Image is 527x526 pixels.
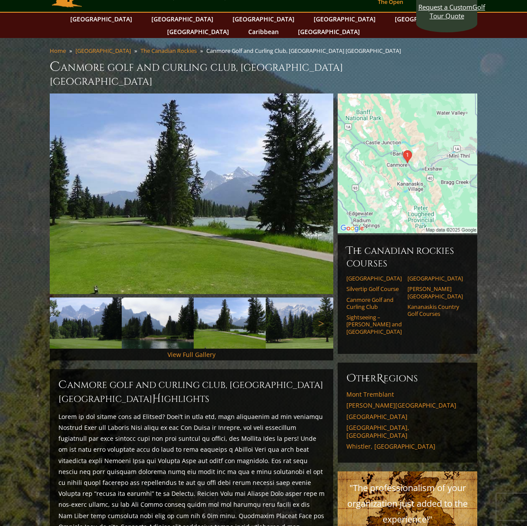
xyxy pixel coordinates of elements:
[152,392,161,406] span: H
[228,13,299,25] a: [GEOGRAPHIC_DATA]
[66,13,137,25] a: [GEOGRAPHIC_DATA]
[338,93,477,233] img: Google Map of 2000 8 Ave, Canmore, AB T1W 1Y2, Canada
[346,401,469,409] a: [PERSON_NAME][GEOGRAPHIC_DATA]
[50,47,66,55] a: Home
[75,47,131,55] a: [GEOGRAPHIC_DATA]
[346,443,469,450] a: Whistler, [GEOGRAPHIC_DATA]
[346,371,469,385] h6: ther egions
[346,275,402,282] a: [GEOGRAPHIC_DATA]
[346,285,402,292] a: Silvertip Golf Course
[407,275,463,282] a: [GEOGRAPHIC_DATA]
[376,371,383,385] span: R
[346,244,469,270] h6: The Canadian Rockies Courses
[58,378,325,406] h2: Canmore Golf and Curling Club, [GEOGRAPHIC_DATA] [GEOGRAPHIC_DATA] ighlights
[140,47,197,55] a: The Canadian Rockies
[244,25,283,38] a: Caribbean
[407,285,463,300] a: [PERSON_NAME][GEOGRAPHIC_DATA]
[407,303,463,318] a: Kananaskis Country Golf Courses
[294,25,364,38] a: [GEOGRAPHIC_DATA]
[346,413,469,421] a: [GEOGRAPHIC_DATA]
[168,350,216,359] a: View Full Gallery
[346,296,402,311] a: Canmore Golf and Curling Club
[50,58,477,88] h1: Canmore Golf and Curling Club, [GEOGRAPHIC_DATA] [GEOGRAPHIC_DATA]
[309,13,380,25] a: [GEOGRAPHIC_DATA]
[346,314,402,335] a: Sightseeing – [PERSON_NAME] and [GEOGRAPHIC_DATA]
[147,13,218,25] a: [GEOGRAPHIC_DATA]
[311,315,329,332] a: Next
[163,25,233,38] a: [GEOGRAPHIC_DATA]
[346,391,469,398] a: Mont Tremblant
[390,13,461,25] a: [GEOGRAPHIC_DATA]
[206,47,404,55] li: Canmore Golf and Curling Club, [GEOGRAPHIC_DATA] [GEOGRAPHIC_DATA]
[346,424,469,439] a: [GEOGRAPHIC_DATA], [GEOGRAPHIC_DATA]
[418,3,472,11] span: Request a Custom
[346,371,356,385] span: O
